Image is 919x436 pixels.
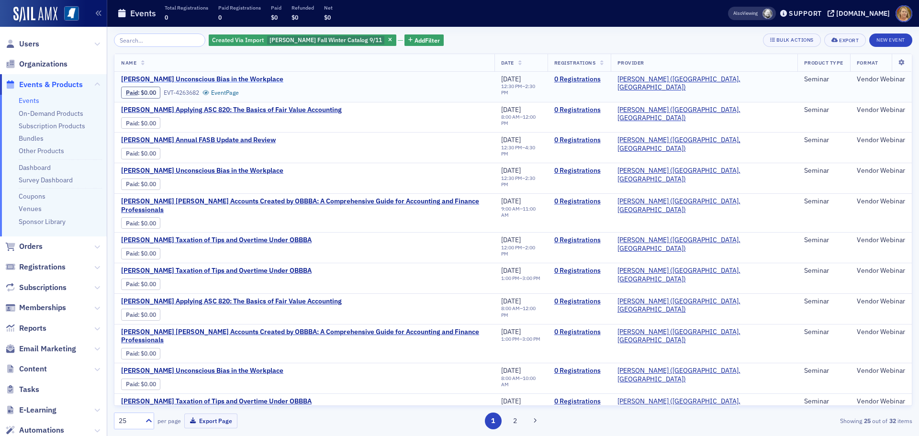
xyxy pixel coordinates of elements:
[857,75,905,84] div: Vendor Webinar
[501,336,540,342] div: –
[762,9,773,19] span: Aidan Sullivan
[165,4,208,11] p: Total Registrations
[126,89,138,96] a: Paid
[209,34,396,46] div: Surgent Fall Winter Catalog 9/11
[501,375,536,388] time: 10:00 AM
[19,146,64,155] a: Other Products
[121,348,160,359] div: Paid: 0 - $0
[501,175,522,181] time: 12:30 PM
[64,6,79,21] img: SailAMX
[5,344,76,354] a: Email Marketing
[271,13,278,21] span: $0
[114,34,205,47] input: Search…
[522,275,540,281] time: 3:00 PM
[141,150,156,157] span: $0.00
[141,89,156,96] span: $0.00
[857,367,905,375] div: Vendor Webinar
[5,425,64,436] a: Automations
[617,397,791,414] span: Surgent (Radnor, PA)
[126,180,141,188] span: :
[501,297,521,305] span: [DATE]
[218,4,261,11] p: Paid Registrations
[501,144,522,151] time: 12:30 PM
[126,380,141,388] span: :
[13,7,57,22] a: SailAMX
[501,83,541,96] div: –
[291,13,298,21] span: $0
[19,241,43,252] span: Orders
[617,197,791,214] a: [PERSON_NAME] ([GEOGRAPHIC_DATA], [GEOGRAPHIC_DATA])
[501,366,521,375] span: [DATE]
[126,380,138,388] a: Paid
[19,122,85,130] a: Subscription Products
[5,282,67,293] a: Subscriptions
[554,75,604,84] a: 0 Registrations
[157,416,181,425] label: per page
[501,305,541,318] div: –
[869,35,912,44] a: New Event
[617,167,791,183] a: [PERSON_NAME] ([GEOGRAPHIC_DATA], [GEOGRAPHIC_DATA])
[121,217,160,229] div: Paid: 0 - $0
[501,335,519,342] time: 1:00 PM
[5,241,43,252] a: Orders
[19,39,39,49] span: Users
[19,364,47,374] span: Content
[554,397,604,406] a: 0 Registrations
[121,248,160,259] div: Paid: 0 - $0
[733,10,758,17] span: Viewing
[121,279,160,290] div: Paid: 0 - $0
[501,113,520,120] time: 8:00 AM
[19,217,66,226] a: Sponsor Library
[121,136,282,145] a: [PERSON_NAME] Annual FASB Update and Review
[763,34,821,47] button: Bulk Actions
[857,106,905,114] div: Vendor Webinar
[121,167,283,175] span: Surgent's Unconscious Bias in the Workplace
[5,59,67,69] a: Organizations
[501,145,541,157] div: –
[19,192,45,201] a: Coupons
[554,267,604,275] a: 0 Registrations
[121,328,488,345] span: Surgent's Trump Accounts Created by OBBBA: A Comprehensive Guide for Accounting and Finance Profe...
[141,180,156,188] span: $0.00
[19,79,83,90] span: Events & Products
[19,134,44,143] a: Bundles
[522,335,540,342] time: 3:00 PM
[19,96,39,105] a: Events
[554,59,596,66] span: Registrations
[501,244,535,257] time: 2:00 PM
[19,262,66,272] span: Registrations
[804,106,843,114] div: Seminar
[506,413,523,429] button: 2
[126,180,138,188] a: Paid
[404,34,444,46] button: AddFilter
[291,4,314,11] p: Refunded
[617,367,791,383] a: [PERSON_NAME] ([GEOGRAPHIC_DATA], [GEOGRAPHIC_DATA])
[19,109,83,118] a: On-Demand Products
[126,150,141,157] span: :
[121,267,312,275] a: [PERSON_NAME] Taxation of Tips and Overtime Under OBBBA
[857,297,905,306] div: Vendor Webinar
[617,236,791,253] span: Surgent (Radnor, PA)
[501,375,541,388] div: –
[19,344,76,354] span: Email Marketing
[653,416,912,425] div: Showing out of items
[19,204,42,213] a: Venues
[324,13,331,21] span: $0
[19,282,67,293] span: Subscriptions
[554,136,604,145] a: 0 Registrations
[141,250,156,257] span: $0.00
[804,367,843,375] div: Seminar
[554,328,604,336] a: 0 Registrations
[824,34,866,47] button: Export
[121,236,312,245] a: [PERSON_NAME] Taxation of Tips and Overtime Under OBBBA
[617,106,791,123] span: Surgent (Radnor, PA)
[164,89,199,96] div: EVT-4263682
[501,205,536,218] time: 11:00 AM
[887,416,897,425] strong: 32
[804,397,843,406] div: Seminar
[501,275,519,281] time: 1:00 PM
[501,105,521,114] span: [DATE]
[804,197,843,206] div: Seminar
[19,384,39,395] span: Tasks
[617,267,791,283] a: [PERSON_NAME] ([GEOGRAPHIC_DATA], [GEOGRAPHIC_DATA])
